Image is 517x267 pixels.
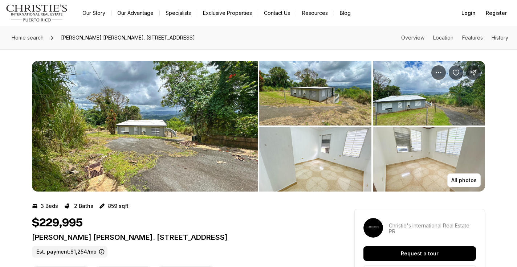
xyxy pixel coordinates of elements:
[481,6,511,20] button: Register
[259,127,371,192] button: View image gallery
[64,200,93,212] button: 2 Baths
[108,203,129,209] p: 859 sqft
[32,233,328,242] p: [PERSON_NAME] [PERSON_NAME]. [STREET_ADDRESS]
[6,4,68,22] img: logo
[259,61,485,192] li: 2 of 13
[258,8,296,18] button: Contact Us
[401,35,508,41] nav: Page section menu
[401,251,439,256] p: Request a tour
[373,61,485,126] button: View image gallery
[462,34,483,41] a: Skip to: Features
[32,61,258,192] button: View image gallery
[486,10,507,16] span: Register
[334,8,357,18] a: Blog
[160,8,197,18] a: Specialists
[32,61,485,192] div: Listing Photos
[58,32,198,44] span: [PERSON_NAME] [PERSON_NAME]. [STREET_ADDRESS]
[41,203,58,209] p: 3 Beds
[373,127,485,192] button: View image gallery
[32,246,107,258] label: Est. payment: $1,254/mo
[77,8,111,18] a: Our Story
[259,61,371,126] button: View image gallery
[433,34,453,41] a: Skip to: Location
[492,34,508,41] a: Skip to: History
[12,34,44,41] span: Home search
[401,34,424,41] a: Skip to: Overview
[111,8,159,18] a: Our Advantage
[451,177,477,183] p: All photos
[447,173,481,187] button: All photos
[389,223,476,234] p: Christie's International Real Estate PR
[32,216,83,230] h1: $229,995
[457,6,480,20] button: Login
[9,32,46,44] a: Home search
[32,61,258,192] li: 1 of 13
[449,65,463,80] button: Save Property: BO BORINQUEN CARR. 763
[197,8,258,18] a: Exclusive Properties
[363,246,476,261] button: Request a tour
[466,65,481,80] button: Share Property: BO BORINQUEN CARR. 763
[296,8,334,18] a: Resources
[461,10,476,16] span: Login
[431,65,446,80] button: Property options
[74,203,93,209] p: 2 Baths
